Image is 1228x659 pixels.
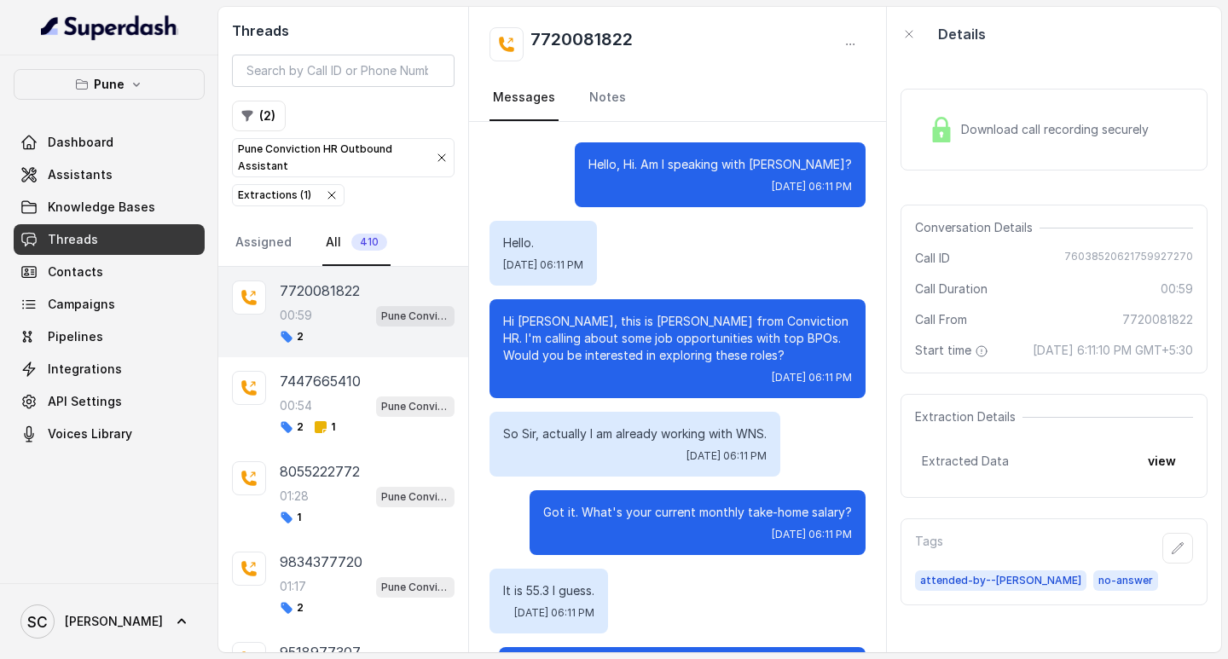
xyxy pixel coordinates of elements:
[232,184,345,206] button: Extractions (1)
[351,234,387,251] span: 410
[503,582,594,599] p: It is 55.3 I guess.
[381,398,449,415] p: Pune Conviction HR Outbound Assistant
[503,234,583,251] p: Hello.
[14,289,205,320] a: Campaigns
[14,192,205,223] a: Knowledge Bases
[922,453,1009,470] span: Extracted Data
[14,159,205,190] a: Assistants
[381,579,449,596] p: Pune Conviction HR Outbound Assistant
[503,425,767,442] p: So Sir, actually I am already working with WNS.
[14,321,205,352] a: Pipelines
[14,257,205,287] a: Contacts
[232,55,455,87] input: Search by Call ID or Phone Number
[14,598,205,645] a: [PERSON_NAME]
[48,263,103,280] span: Contacts
[280,397,312,414] p: 00:54
[961,121,1156,138] span: Download call recording securely
[489,75,559,121] a: Messages
[503,313,852,364] p: Hi [PERSON_NAME], this is [PERSON_NAME] from Conviction HR. I'm calling about some job opportunit...
[915,533,943,564] p: Tags
[48,296,115,313] span: Campaigns
[232,20,455,41] h2: Threads
[1064,250,1193,267] span: 76038520621759927270
[381,308,449,325] p: Pune Conviction HR Outbound Assistant
[48,425,132,442] span: Voices Library
[48,328,103,345] span: Pipelines
[530,27,633,61] h2: 7720081822
[48,134,113,151] span: Dashboard
[232,220,455,266] nav: Tabs
[94,74,125,95] p: Pune
[280,307,312,324] p: 00:59
[1033,342,1193,359] span: [DATE] 6:11:10 PM GMT+5:30
[41,14,178,41] img: light.svg
[232,101,286,131] button: (2)
[314,420,335,434] span: 1
[915,219,1040,236] span: Conversation Details
[543,504,852,521] p: Got it. What's your current monthly take-home salary?
[280,601,304,615] span: 2
[232,220,295,266] a: Assigned
[27,613,48,631] text: SC
[65,613,163,630] span: [PERSON_NAME]
[1122,311,1193,328] span: 7720081822
[280,578,306,595] p: 01:17
[14,127,205,158] a: Dashboard
[915,408,1022,425] span: Extraction Details
[14,69,205,100] button: Pune
[915,342,992,359] span: Start time
[280,371,361,391] p: 7447665410
[14,224,205,255] a: Threads
[489,75,866,121] nav: Tabs
[381,488,449,506] p: Pune Conviction HR Outbound Assistant
[48,166,113,183] span: Assistants
[938,24,986,44] p: Details
[929,117,954,142] img: Lock Icon
[232,138,455,177] button: Pune Conviction HR Outbound Assistant
[48,361,122,378] span: Integrations
[280,280,360,301] p: 7720081822
[280,488,309,505] p: 01:28
[772,180,852,194] span: [DATE] 06:11 PM
[1093,570,1158,591] span: no-answer
[280,511,301,524] span: 1
[48,199,155,216] span: Knowledge Bases
[280,330,304,344] span: 2
[238,141,421,175] p: Pune Conviction HR Outbound Assistant
[322,220,391,266] a: All410
[915,570,1086,591] span: attended-by--[PERSON_NAME]
[280,420,304,434] span: 2
[48,231,98,248] span: Threads
[280,552,362,572] p: 9834377720
[503,258,583,272] span: [DATE] 06:11 PM
[588,156,852,173] p: Hello, Hi. Am I speaking with [PERSON_NAME]?
[915,311,967,328] span: Call From
[915,280,988,298] span: Call Duration
[48,393,122,410] span: API Settings
[915,250,950,267] span: Call ID
[1138,446,1186,477] button: view
[772,528,852,541] span: [DATE] 06:11 PM
[14,386,205,417] a: API Settings
[280,461,360,482] p: 8055222772
[772,371,852,384] span: [DATE] 06:11 PM
[14,354,205,384] a: Integrations
[686,449,767,463] span: [DATE] 06:11 PM
[514,606,594,620] span: [DATE] 06:11 PM
[238,187,311,204] div: Extractions ( 1 )
[14,419,205,449] a: Voices Library
[586,75,629,121] a: Notes
[1161,280,1193,298] span: 00:59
